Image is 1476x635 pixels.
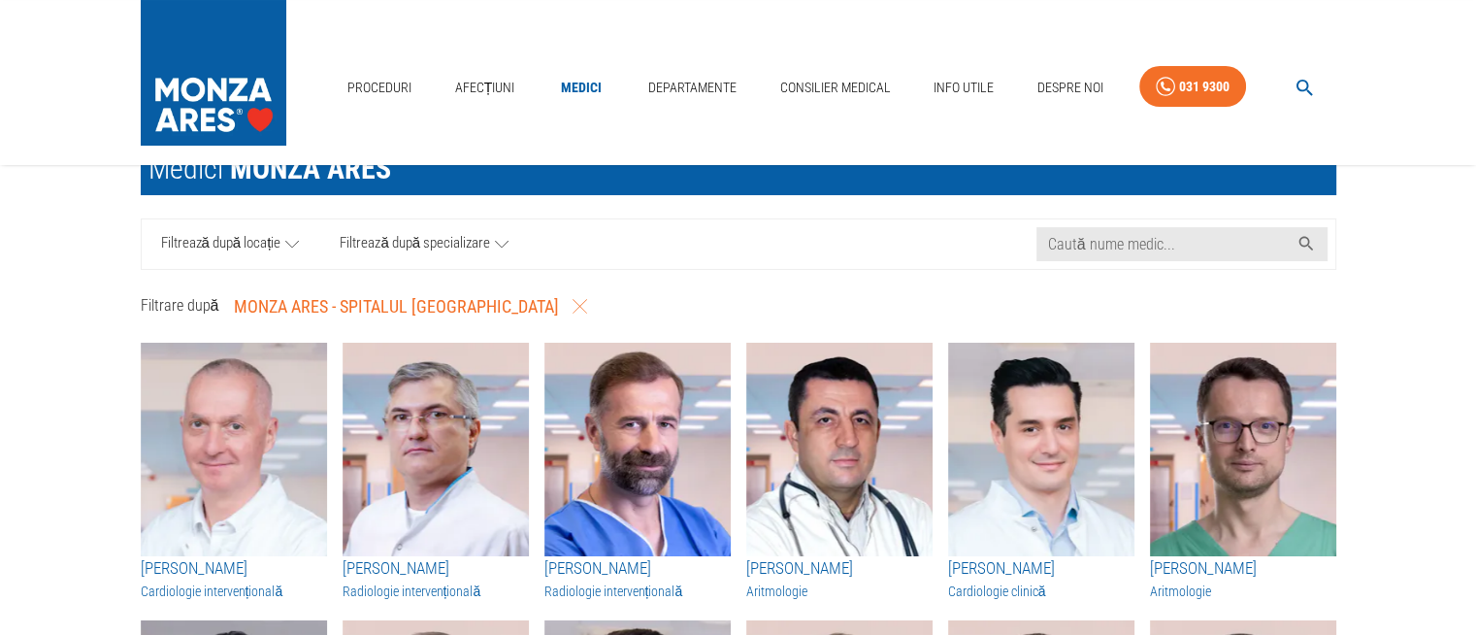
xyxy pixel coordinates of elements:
a: Afecțiuni [447,68,523,108]
h3: [PERSON_NAME] [1150,556,1336,582]
h3: Radiologie intervențională [544,582,731,601]
h3: Cardiologie intervențională [141,582,327,601]
a: Medici [550,68,612,108]
a: 031 9300 [1139,66,1246,108]
h3: Radiologie intervențională [343,582,529,601]
a: Despre Noi [1030,68,1111,108]
a: [PERSON_NAME]Radiologie intervențională [343,556,529,601]
div: Medici [148,150,391,187]
a: Consilier Medical [771,68,898,108]
h3: Aritmologie [1150,582,1336,601]
img: Dr. Rareș Nechifor [544,343,731,556]
h3: Aritmologie [746,582,933,601]
h3: [PERSON_NAME] [141,556,327,582]
h3: Cardiologie clinică [948,582,1134,601]
a: [PERSON_NAME]Cardiologie clinică [948,556,1134,601]
h3: [PERSON_NAME] [343,556,529,582]
a: Filtrează după specializare [319,219,529,269]
p: Filtrare după [141,294,219,317]
img: Dr. Marius Andronache [746,343,933,556]
a: Departamente [640,68,744,108]
a: [PERSON_NAME]Aritmologie [1150,556,1336,601]
a: Filtrează după locație [142,219,320,269]
a: Info Utile [926,68,1001,108]
span: MONZA ARES [230,151,391,185]
a: [PERSON_NAME]Radiologie intervențională [544,556,731,601]
span: Filtrează după specializare [340,232,490,256]
a: [PERSON_NAME]Aritmologie [746,556,933,601]
img: Dr. Denis Amet [1150,343,1336,556]
a: [PERSON_NAME]Cardiologie intervențională [141,556,327,601]
img: Dr. Nicolae Cârstea [948,343,1134,556]
h3: [PERSON_NAME] [544,556,731,582]
h3: [PERSON_NAME] [948,556,1134,582]
img: Dr. Mugur Grasu [343,343,529,556]
a: Proceduri [340,68,419,108]
h3: [PERSON_NAME] [746,556,933,582]
div: 031 9300 [1179,75,1230,99]
span: Filtrează după locație [161,232,281,256]
button: MONZA ARES - Spitalul [GEOGRAPHIC_DATA] [226,285,595,328]
img: Dr. Dan Deleanu [141,343,327,556]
